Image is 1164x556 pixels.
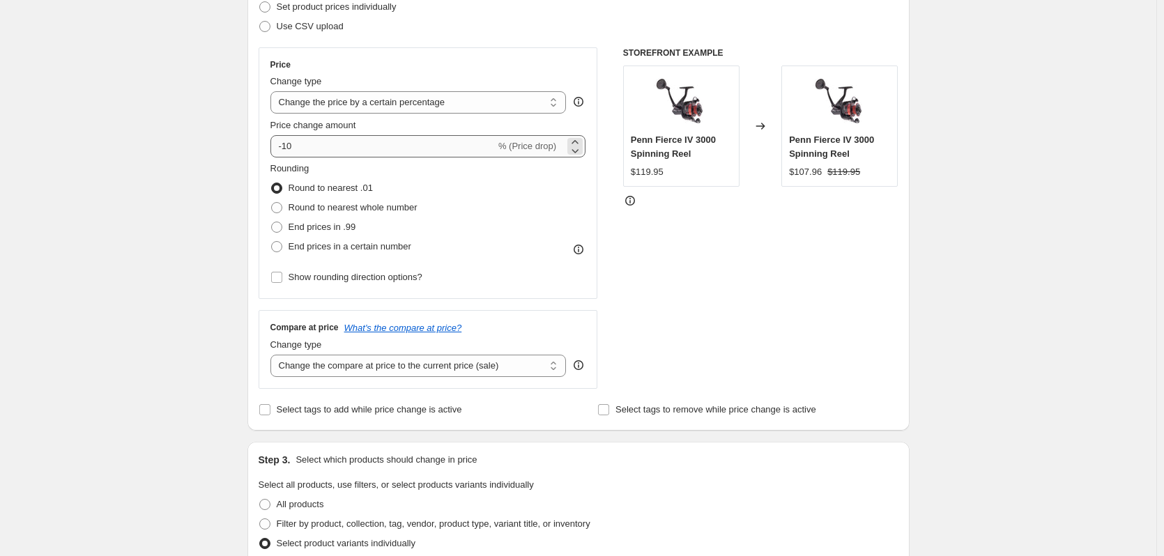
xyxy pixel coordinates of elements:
[270,59,291,70] h3: Price
[270,163,309,173] span: Rounding
[296,453,477,467] p: Select which products should change in price
[270,339,322,350] span: Change type
[615,404,816,415] span: Select tags to remove while price change is active
[270,76,322,86] span: Change type
[789,165,822,179] div: $107.96
[631,134,716,159] span: Penn Fierce IV 3000 Spinning Reel
[789,134,874,159] span: Penn Fierce IV 3000 Spinning Reel
[631,165,664,179] div: $119.95
[277,538,415,548] span: Select product variants individually
[498,141,556,151] span: % (Price drop)
[277,404,462,415] span: Select tags to add while price change is active
[277,518,590,529] span: Filter by product, collection, tag, vendor, product type, variant title, or inventory
[653,73,709,129] img: Fierce-IV-3000-Alt1_80x.jpg
[270,135,496,157] input: -15
[812,73,868,129] img: Fierce-IV-3000-Alt1_80x.jpg
[623,47,898,59] h6: STOREFRONT EXAMPLE
[277,499,324,509] span: All products
[289,272,422,282] span: Show rounding direction options?
[289,202,418,213] span: Round to nearest whole number
[270,322,339,333] h3: Compare at price
[344,323,462,333] button: What's the compare at price?
[259,453,291,467] h2: Step 3.
[572,358,585,372] div: help
[277,1,397,12] span: Set product prices individually
[827,165,860,179] strike: $119.95
[277,21,344,31] span: Use CSV upload
[289,183,373,193] span: Round to nearest .01
[289,241,411,252] span: End prices in a certain number
[572,95,585,109] div: help
[270,120,356,130] span: Price change amount
[259,479,534,490] span: Select all products, use filters, or select products variants individually
[289,222,356,232] span: End prices in .99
